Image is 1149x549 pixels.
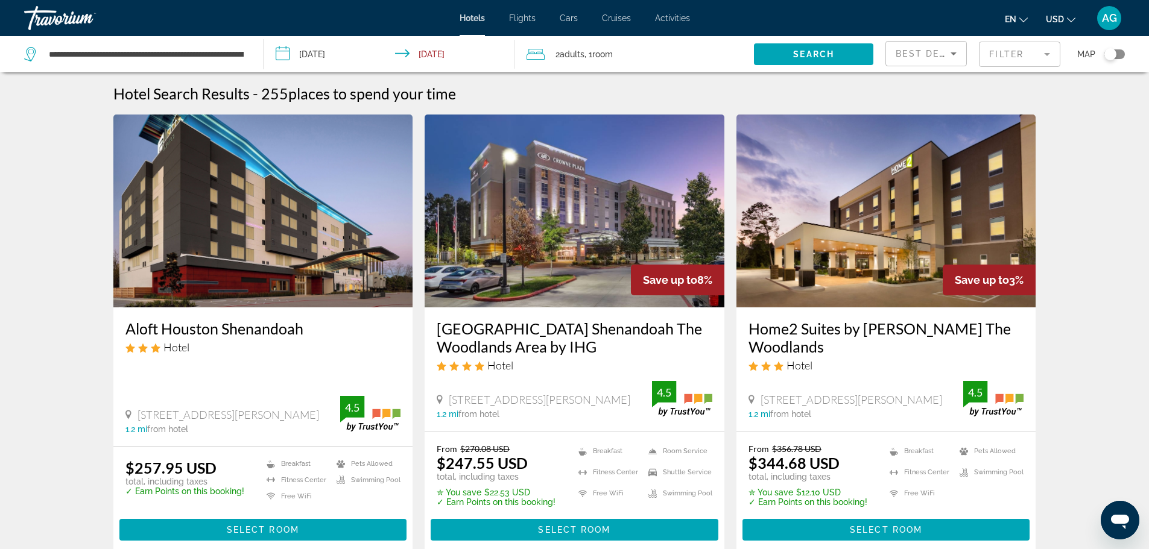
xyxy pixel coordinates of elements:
[884,465,954,480] li: Fitness Center
[125,486,244,496] p: ✓ Earn Points on this booking!
[642,444,712,459] li: Room Service
[655,13,690,23] a: Activities
[1005,10,1028,28] button: Change language
[340,400,364,415] div: 4.5
[560,13,578,23] a: Cars
[749,444,769,454] span: From
[113,115,413,307] img: Hotel image
[584,46,613,63] span: , 1
[1102,12,1117,24] span: AG
[884,486,954,501] li: Free WiFi
[449,393,630,406] span: [STREET_ADDRESS][PERSON_NAME]
[979,41,1060,67] button: Filter
[749,454,840,472] ins: $344.68 USD
[163,340,189,354] span: Hotel
[560,49,584,59] span: Adults
[125,459,217,477] ins: $257.95 USD
[119,522,407,535] a: Select Room
[592,49,613,59] span: Room
[253,84,258,102] span: -
[896,46,957,61] mat-select: Sort by
[736,115,1036,307] img: Hotel image
[261,491,331,501] li: Free WiFi
[425,115,724,307] a: Hotel image
[437,359,712,372] div: 4 star Hotel
[652,385,676,400] div: 4.5
[742,519,1030,541] button: Select Room
[954,465,1024,480] li: Swimming Pool
[572,486,642,501] li: Free WiFi
[437,488,481,497] span: ✮ You save
[460,13,485,23] a: Hotels
[24,2,145,34] a: Travorium
[749,488,867,497] p: $12.10 USD
[572,465,642,480] li: Fitness Center
[749,497,867,507] p: ✓ Earn Points on this booking!
[1005,14,1016,24] span: en
[1101,501,1139,539] iframe: Button to launch messaging window
[572,444,642,459] li: Breakfast
[963,381,1024,416] img: trustyou-badge.svg
[772,444,821,454] del: $356.78 USD
[643,274,697,286] span: Save up to
[954,444,1024,459] li: Pets Allowed
[1095,49,1125,60] button: Toggle map
[264,36,515,72] button: Check-in date: Sep 25, 2025 Check-out date: Sep 27, 2025
[749,409,770,419] span: 1.2 mi
[125,319,401,337] h3: Aloft Houston Shenandoah
[1077,46,1095,63] span: Map
[125,477,244,486] p: total, including taxes
[261,459,331,469] li: Breakfast
[437,488,556,497] p: $22.53 USD
[288,84,456,102] span: places to spend your time
[943,265,1036,295] div: 3%
[331,459,400,469] li: Pets Allowed
[119,519,407,541] button: Select Room
[850,525,922,535] span: Select Room
[331,475,400,485] li: Swimming Pool
[437,497,556,507] p: ✓ Earn Points on this booking!
[602,13,631,23] a: Cruises
[431,522,718,535] a: Select Room
[340,396,400,431] img: trustyou-badge.svg
[437,409,458,419] span: 1.2 mi
[227,525,299,535] span: Select Room
[761,393,942,406] span: [STREET_ADDRESS][PERSON_NAME]
[1094,5,1125,31] button: User Menu
[749,319,1024,356] a: Home2 Suites by [PERSON_NAME] The Woodlands
[113,84,250,102] h1: Hotel Search Results
[431,519,718,541] button: Select Room
[754,43,873,65] button: Search
[631,265,724,295] div: 8%
[509,13,536,23] a: Flights
[261,84,456,102] h2: 255
[437,319,712,356] a: [GEOGRAPHIC_DATA] Shenandoah The Woodlands Area by IHG
[138,408,319,421] span: [STREET_ADDRESS][PERSON_NAME]
[749,359,1024,372] div: 3 star Hotel
[749,472,867,482] p: total, including taxes
[896,49,958,58] span: Best Deals
[770,409,811,419] span: from hotel
[884,444,954,459] li: Breakfast
[749,488,793,497] span: ✮ You save
[642,486,712,501] li: Swimming Pool
[487,359,513,372] span: Hotel
[742,522,1030,535] a: Select Room
[793,49,834,59] span: Search
[787,359,812,372] span: Hotel
[261,475,331,485] li: Fitness Center
[1046,14,1064,24] span: USD
[642,465,712,480] li: Shuttle Service
[963,385,987,400] div: 4.5
[437,454,528,472] ins: $247.55 USD
[147,424,188,434] span: from hotel
[514,36,754,72] button: Travelers: 2 adults, 0 children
